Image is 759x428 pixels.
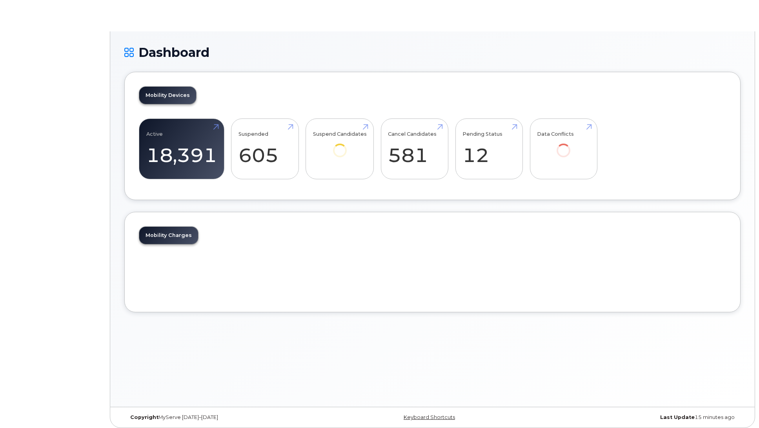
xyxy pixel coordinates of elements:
h1: Dashboard [124,46,741,59]
a: Mobility Charges [139,227,198,244]
a: Pending Status 12 [462,123,515,175]
a: Data Conflicts [537,123,590,168]
div: 15 minutes ago [535,414,741,421]
a: Suspend Candidates [313,123,367,168]
div: MyServe [DATE]–[DATE] [124,414,330,421]
a: Suspended 605 [238,123,291,175]
strong: Copyright [130,414,158,420]
a: Mobility Devices [139,87,196,104]
a: Cancel Candidates 581 [388,123,441,175]
strong: Last Update [660,414,695,420]
a: Keyboard Shortcuts [404,414,455,420]
a: Active 18,391 [146,123,217,175]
